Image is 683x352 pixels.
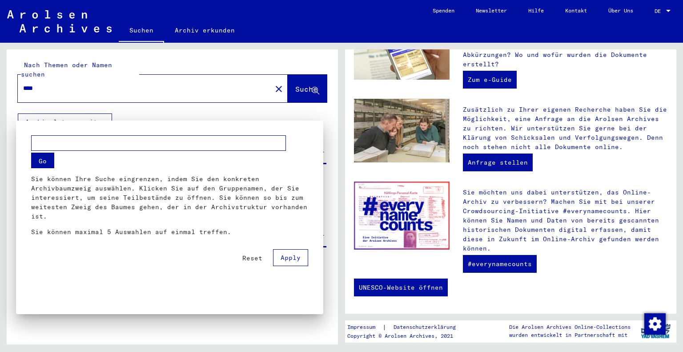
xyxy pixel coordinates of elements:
[31,153,54,168] button: Go
[644,313,665,334] div: Zustimmung ändern
[281,254,301,262] span: Apply
[31,227,308,237] p: Sie können maximal 5 Auswahlen auf einmal treffen.
[235,250,269,266] button: Reset
[273,249,308,266] button: Apply
[644,313,666,335] img: Zustimmung ändern
[242,254,262,262] span: Reset
[31,174,308,221] p: Sie können Ihre Suche eingrenzen, indem Sie den konkreten Archivbaumzweig auswählen. Klicken Sie ...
